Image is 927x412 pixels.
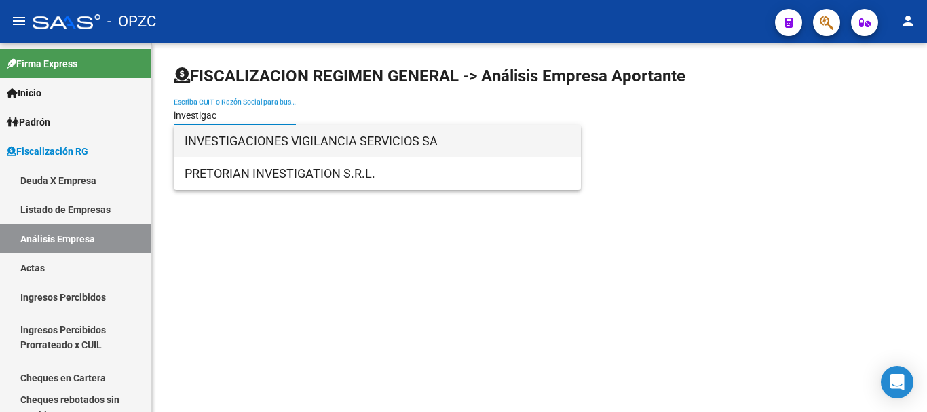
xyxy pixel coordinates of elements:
[7,115,50,130] span: Padrón
[185,125,570,157] span: INVESTIGACIONES VIGILANCIA SERVICIOS SA
[7,86,41,100] span: Inicio
[7,144,88,159] span: Fiscalización RG
[881,366,913,398] div: Open Intercom Messenger
[107,7,156,37] span: - OPZC
[7,56,77,71] span: Firma Express
[174,65,685,87] h1: FISCALIZACION REGIMEN GENERAL -> Análisis Empresa Aportante
[900,13,916,29] mat-icon: person
[11,13,27,29] mat-icon: menu
[185,157,570,190] span: PRETORIAN INVESTIGATION S.R.L.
